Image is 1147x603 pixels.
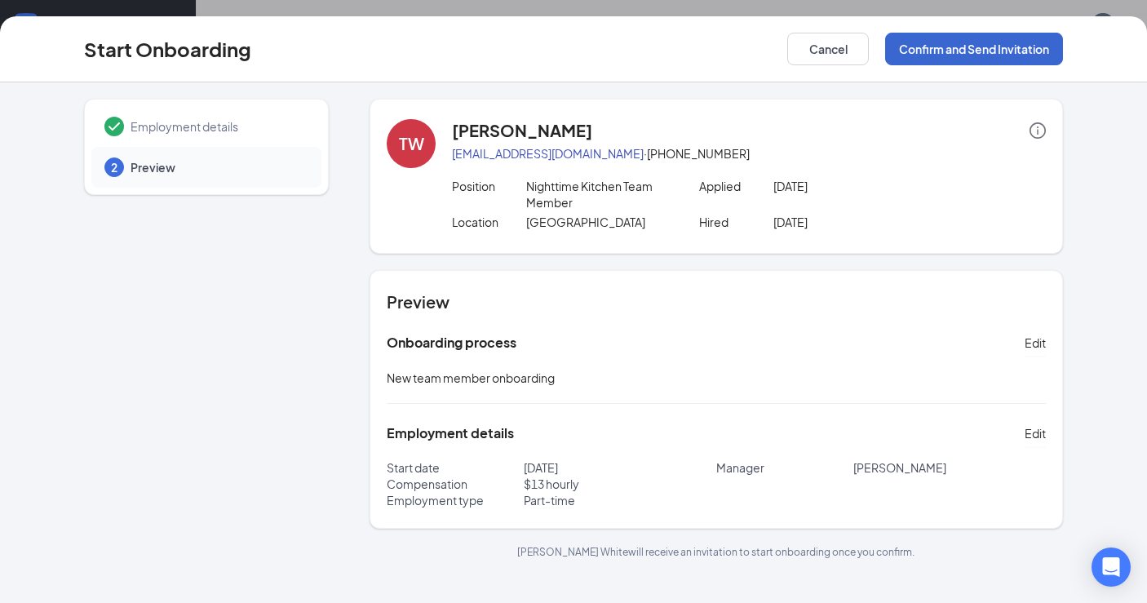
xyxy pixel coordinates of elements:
[387,476,524,492] p: Compensation
[452,178,526,194] p: Position
[387,370,555,385] span: New team member onboarding
[1092,548,1131,587] div: Open Intercom Messenger
[1025,425,1046,441] span: Edit
[1030,122,1046,139] span: info-circle
[853,459,1046,476] p: [PERSON_NAME]
[1025,335,1046,351] span: Edit
[370,545,1063,559] p: [PERSON_NAME] White will receive an invitation to start onboarding once you confirm.
[1025,330,1046,356] button: Edit
[773,214,922,230] p: [DATE]
[716,459,853,476] p: Manager
[131,159,305,175] span: Preview
[387,424,514,442] h5: Employment details
[452,214,526,230] p: Location
[699,178,773,194] p: Applied
[452,119,592,142] h4: [PERSON_NAME]
[111,159,117,175] span: 2
[526,214,675,230] p: [GEOGRAPHIC_DATA]
[699,214,773,230] p: Hired
[1025,420,1046,446] button: Edit
[387,492,524,508] p: Employment type
[387,290,1046,313] h4: Preview
[885,33,1063,65] button: Confirm and Send Invitation
[524,476,716,492] p: $ 13 hourly
[524,492,716,508] p: Part-time
[452,145,1046,162] p: · [PHONE_NUMBER]
[84,35,251,63] h3: Start Onboarding
[104,117,124,136] svg: Checkmark
[399,132,424,155] div: TW
[452,146,644,161] a: [EMAIL_ADDRESS][DOMAIN_NAME]
[524,459,716,476] p: [DATE]
[387,334,516,352] h5: Onboarding process
[131,118,305,135] span: Employment details
[526,178,675,211] p: Nighttime Kitchen Team Member
[773,178,922,194] p: [DATE]
[787,33,869,65] button: Cancel
[387,459,524,476] p: Start date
